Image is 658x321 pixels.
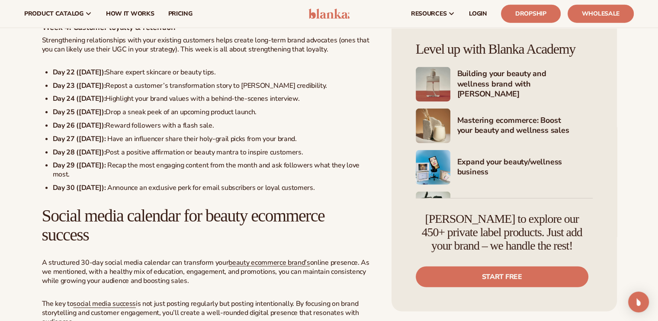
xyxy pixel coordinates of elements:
span: Highlight your brand values with a behind-the-scenes interview. [106,94,299,103]
span: Week 4: Customer loyalty & retention [42,22,176,32]
a: Shopify Image 8 Marketing your beauty and wellness brand 101 [416,192,593,226]
span: LOGIN [469,10,487,17]
h4: Building your beauty and wellness brand with [PERSON_NAME] [457,69,593,100]
strong: Day 25 ([DATE]): [53,107,106,117]
span: resources [411,10,446,17]
img: Shopify Image 8 [416,192,450,226]
img: Shopify Image 6 [416,109,450,143]
span: Strengthening relationships with your existing customers helps create long-term brand advocates (... [42,35,369,54]
span: Announce an exclusive perk for email subscribers or loyal customers. [106,183,315,193]
span: Repost a customer’s transformation story to [PERSON_NAME] credibility. [106,81,327,90]
h4: [PERSON_NAME] to explore our 450+ private label products. Just add your brand – we handle the rest! [416,212,588,252]
span: online presence. As we mentioned, with a healthy mix of education, engagement, and promotions, yo... [42,258,369,286]
a: Shopify Image 5 Building your beauty and wellness brand with [PERSON_NAME] [416,67,593,102]
img: logo [308,9,350,19]
a: Shopify Image 6 Mastering ecommerce: Boost your beauty and wellness sales [416,109,593,143]
span: The key to [42,299,74,308]
span: How It Works [106,10,154,17]
span: Have an influencer share their holy-grail picks from your brand. [106,134,296,144]
a: Shopify Image 7 Expand your beauty/wellness business [416,150,593,185]
span: A structured 30-day social media calendar can transform your [42,258,229,267]
span: Post a positive affirmation or beauty mantra to inspire customers. [106,148,303,157]
span: Recap the most engaging content from the month and ask followers what they love most. [53,160,359,179]
a: social media success [73,299,136,309]
strong: Day 28 ([DATE]): [53,148,106,157]
strong: Day 23 ([DATE]): [53,81,106,90]
a: Dropship [501,5,561,23]
h4: Level up with Blanka Academy [416,42,593,57]
h4: Expand your beauty/wellness business [457,157,593,178]
span: Reward followers with a flash sale. [106,121,214,130]
img: Shopify Image 7 [416,150,450,185]
span: Share expert skincare or beauty tips. [106,67,215,77]
a: beauty ecommerce brand’s [228,258,310,267]
strong: Day 30 ([DATE]): [53,183,106,193]
h4: Mastering ecommerce: Boost your beauty and wellness sales [457,116,593,137]
a: Start free [416,266,588,287]
span: product catalog [24,10,83,17]
strong: Day 26 ([DATE]): [53,121,106,130]
strong: Day 22 ([DATE]): [53,67,106,77]
div: Open Intercom Messenger [628,292,649,312]
strong: Day 29 ([DATE]): [53,160,106,170]
strong: Day 24 ([DATE]): [53,94,106,103]
span: pricing [168,10,192,17]
img: Shopify Image 5 [416,67,450,102]
span: Drop a sneak peek of an upcoming product launch. [106,107,257,117]
a: Wholesale [568,5,634,23]
span: Social media calendar for beauty ecommerce success [42,206,325,244]
strong: Day 27 ([DATE]): [53,134,106,144]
